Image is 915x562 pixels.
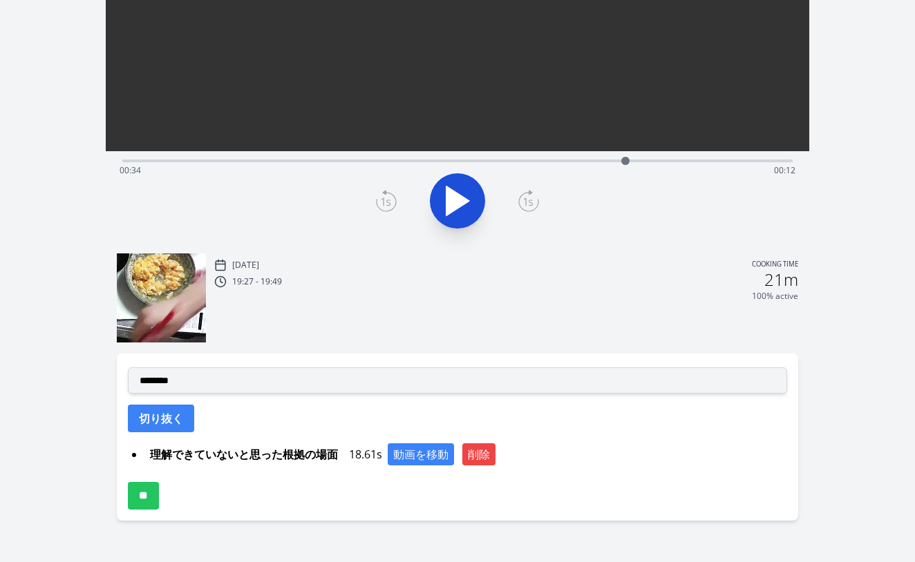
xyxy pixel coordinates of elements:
button: 切り抜く [128,405,194,432]
p: 100% active [752,291,798,302]
h2: 21m [764,271,798,288]
img: 250826102817_thumb.jpeg [117,253,206,342]
p: 19:27 - 19:49 [232,276,282,287]
button: 動画を移動 [388,443,454,465]
span: 00:12 [774,164,795,176]
button: 削除 [462,443,496,465]
p: Cooking time [752,259,798,271]
span: 理解できていないと思った根拠の場面 [144,443,343,465]
div: 18.61s [144,443,787,465]
span: 00:34 [120,164,141,176]
p: [DATE] [232,260,259,271]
